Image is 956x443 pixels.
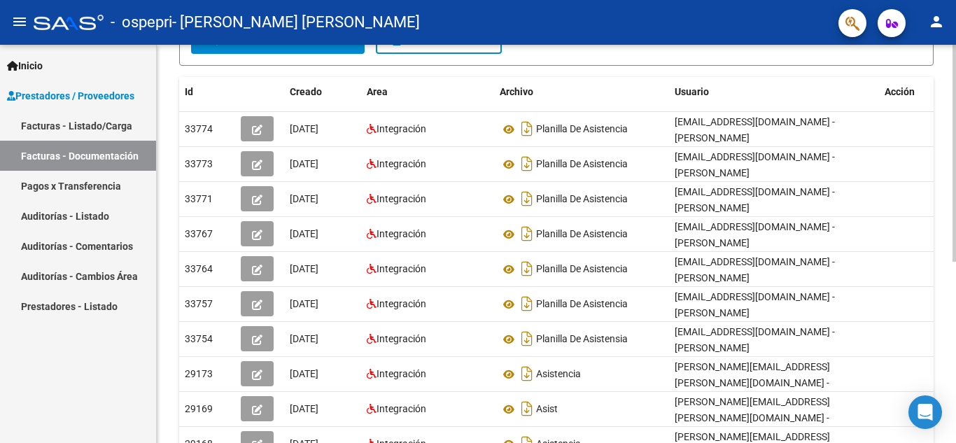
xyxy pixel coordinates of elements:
[675,291,835,318] span: [EMAIL_ADDRESS][DOMAIN_NAME] - [PERSON_NAME]
[536,369,581,380] span: Asistencia
[290,263,318,274] span: [DATE]
[518,363,536,385] i: Descargar documento
[377,158,426,169] span: Integración
[11,13,28,30] mat-icon: menu
[185,263,213,274] span: 33764
[172,7,420,38] span: - [PERSON_NAME] [PERSON_NAME]
[536,194,628,205] span: Planilla De Asistencia
[518,328,536,350] i: Descargar documento
[675,116,835,143] span: [EMAIL_ADDRESS][DOMAIN_NAME] - [PERSON_NAME]
[908,395,942,429] div: Open Intercom Messenger
[290,158,318,169] span: [DATE]
[518,398,536,420] i: Descargar documento
[675,361,830,405] span: [PERSON_NAME][EMAIL_ADDRESS][PERSON_NAME][DOMAIN_NAME] - [PERSON_NAME]
[928,13,945,30] mat-icon: person
[179,77,235,107] datatable-header-cell: Id
[675,256,835,283] span: [EMAIL_ADDRESS][DOMAIN_NAME] - [PERSON_NAME]
[536,124,628,135] span: Planilla De Asistencia
[290,123,318,134] span: [DATE]
[675,396,830,440] span: [PERSON_NAME][EMAIL_ADDRESS][PERSON_NAME][DOMAIN_NAME] - [PERSON_NAME]
[111,7,172,38] span: - ospepri
[879,77,949,107] datatable-header-cell: Acción
[185,368,213,379] span: 29173
[536,264,628,275] span: Planilla De Asistencia
[377,298,426,309] span: Integración
[290,298,318,309] span: [DATE]
[669,77,879,107] datatable-header-cell: Usuario
[675,221,835,248] span: [EMAIL_ADDRESS][DOMAIN_NAME] - [PERSON_NAME]
[518,258,536,280] i: Descargar documento
[290,193,318,204] span: [DATE]
[377,263,426,274] span: Integración
[185,403,213,414] span: 29169
[290,333,318,344] span: [DATE]
[185,228,213,239] span: 33767
[377,193,426,204] span: Integración
[290,228,318,239] span: [DATE]
[536,404,558,415] span: Asist
[518,293,536,315] i: Descargar documento
[675,186,835,213] span: [EMAIL_ADDRESS][DOMAIN_NAME] - [PERSON_NAME]
[284,77,361,107] datatable-header-cell: Creado
[290,368,318,379] span: [DATE]
[367,86,388,97] span: Area
[185,333,213,344] span: 33754
[377,403,426,414] span: Integración
[377,123,426,134] span: Integración
[185,123,213,134] span: 33774
[675,326,835,353] span: [EMAIL_ADDRESS][DOMAIN_NAME] - [PERSON_NAME]
[388,34,489,46] span: Borrar Filtros
[7,58,43,73] span: Inicio
[518,188,536,210] i: Descargar documento
[361,77,494,107] datatable-header-cell: Area
[536,299,628,310] span: Planilla De Asistencia
[185,193,213,204] span: 33771
[185,298,213,309] span: 33757
[290,403,318,414] span: [DATE]
[675,151,835,178] span: [EMAIL_ADDRESS][DOMAIN_NAME] - [PERSON_NAME]
[518,153,536,175] i: Descargar documento
[377,368,426,379] span: Integración
[536,229,628,240] span: Planilla De Asistencia
[536,334,628,345] span: Planilla De Asistensia
[185,158,213,169] span: 33773
[377,228,426,239] span: Integración
[518,223,536,245] i: Descargar documento
[290,86,322,97] span: Creado
[204,34,352,46] span: Buscar Documentacion
[494,77,669,107] datatable-header-cell: Archivo
[518,118,536,140] i: Descargar documento
[675,86,709,97] span: Usuario
[185,86,193,97] span: Id
[7,88,134,104] span: Prestadores / Proveedores
[377,333,426,344] span: Integración
[885,86,915,97] span: Acción
[500,86,533,97] span: Archivo
[536,159,628,170] span: Planilla De Asistencia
